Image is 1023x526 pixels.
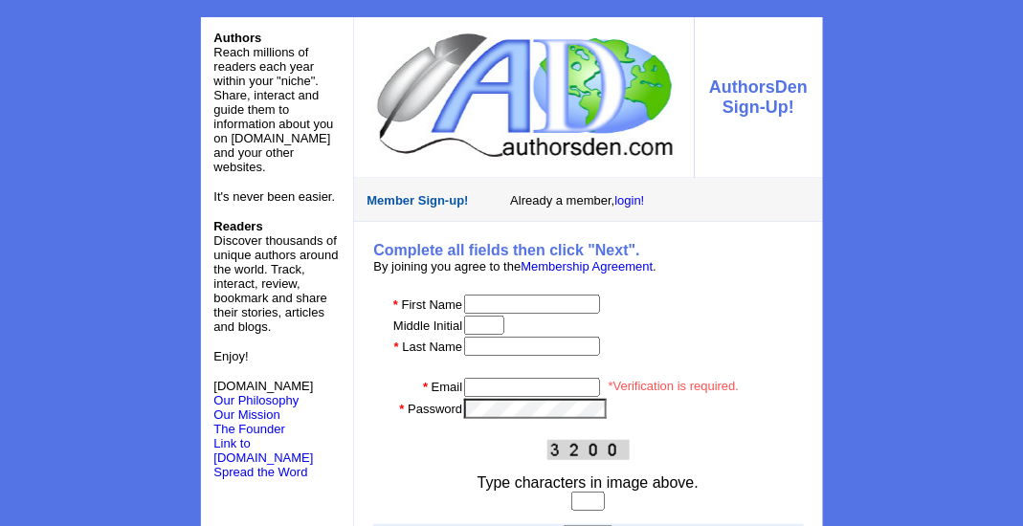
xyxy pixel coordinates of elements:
[374,259,657,274] font: By joining you agree to the .
[432,380,463,394] font: Email
[214,465,308,479] font: Spread the Word
[214,407,280,422] a: Our Mission
[402,340,462,354] font: Last Name
[510,193,644,208] font: Already a member,
[214,436,314,465] a: Link to [DOMAIN_NAME]
[402,297,463,312] font: First Name
[393,318,462,333] font: Middle Initial
[214,349,249,363] font: Enjoy!
[372,31,676,160] img: logo.jpg
[214,393,300,407] a: Our Philosophy
[214,31,262,45] font: Authors
[214,189,336,204] font: It's never been easier.
[214,45,334,174] font: Reach millions of readers each year within your "niche". Share, interact and guide them to inform...
[214,219,263,233] b: Readers
[547,440,630,460] img: This Is CAPTCHA Image
[374,242,640,258] b: Complete all fields then click "Next".
[214,379,314,407] font: [DOMAIN_NAME]
[367,193,469,208] font: Member Sign-up!
[709,77,808,117] font: AuthorsDen Sign-Up!
[214,422,285,436] a: The Founder
[521,259,653,274] a: Membership Agreement
[214,463,308,479] a: Spread the Word
[214,219,339,334] font: Discover thousands of unique authors around the world. Track, interact, review, bookmark and shar...
[615,193,645,208] a: login!
[408,402,462,416] font: Password
[478,474,699,491] font: Type characters in image above.
[609,379,740,393] font: *Verification is required.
